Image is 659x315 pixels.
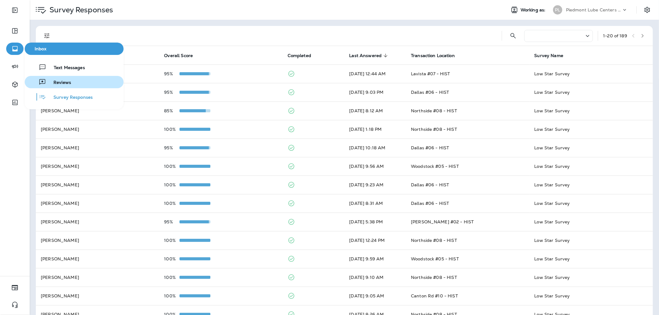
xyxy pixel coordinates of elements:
[344,268,406,287] td: [DATE] 9:10 AM
[344,213,406,231] td: [DATE] 5:38 PM
[406,139,529,157] td: Dallas #06 - HIST
[25,76,124,88] button: Reviews
[530,102,653,120] td: Low Star Survey
[642,4,653,15] button: Settings
[530,213,653,231] td: Low Star Survey
[344,194,406,213] td: [DATE] 8:31 AM
[46,95,93,101] span: Survey Responses
[530,194,653,213] td: Low Star Survey
[411,53,455,58] span: Transaction Location
[164,256,180,261] p: 100%
[406,157,529,176] td: Woodstock #05 - HIST
[406,194,529,213] td: Dallas #06 - HIST
[36,157,159,176] td: [PERSON_NAME]
[344,231,406,250] td: [DATE] 12:24 PM
[406,250,529,268] td: Woodstock #05 - HIST
[344,139,406,157] td: [DATE] 10:18 AM
[530,139,653,157] td: Low Star Survey
[164,219,180,224] p: 95%
[46,80,71,86] span: Reviews
[603,33,627,38] div: 1 - 20 of 189
[566,7,622,12] p: Piedmont Lube Centers LLC
[530,64,653,83] td: Low Star Survey
[36,287,159,305] td: [PERSON_NAME]
[25,43,124,55] button: Inbox
[164,127,180,132] p: 100%
[46,65,85,71] span: Text Messages
[36,139,159,157] td: [PERSON_NAME]
[25,91,124,103] button: Survey Responses
[164,275,180,280] p: 100%
[406,231,529,250] td: Northside #08 - HIST
[344,250,406,268] td: [DATE] 9:59 AM
[344,64,406,83] td: [DATE] 12:44 AM
[164,108,180,113] p: 85%
[406,120,529,139] td: Northside #08 - HIST
[164,164,180,169] p: 100%
[534,53,564,58] span: Survey Name
[530,287,653,305] td: Low Star Survey
[164,293,180,298] p: 100%
[41,30,53,42] button: Filters
[344,83,406,102] td: [DATE] 9:03 PM
[164,182,180,187] p: 100%
[164,145,180,150] p: 95%
[344,120,406,139] td: [DATE] 1:18 PM
[36,120,159,139] td: [PERSON_NAME]
[406,287,529,305] td: Canton Rd #10 - HIST
[406,64,529,83] td: Lavista #07 - HIST
[530,176,653,194] td: Low Star Survey
[553,5,562,15] div: PL
[36,250,159,268] td: [PERSON_NAME]
[27,46,121,52] span: Inbox
[406,83,529,102] td: Dallas #06 - HIST
[47,5,113,15] p: Survey Responses
[164,71,180,76] p: 95%
[25,61,124,73] button: Text Messages
[344,157,406,176] td: [DATE] 9:56 AM
[349,53,382,58] span: Last Answered
[344,176,406,194] td: [DATE] 9:23 AM
[36,213,159,231] td: [PERSON_NAME]
[530,250,653,268] td: Low Star Survey
[36,102,159,120] td: [PERSON_NAME]
[406,213,529,231] td: [PERSON_NAME] #02 - HIST
[530,157,653,176] td: Low Star Survey
[507,30,519,42] button: Search Survey Responses
[530,268,653,287] td: Low Star Survey
[530,120,653,139] td: Low Star Survey
[36,268,159,287] td: [PERSON_NAME]
[406,176,529,194] td: Dallas #06 - HIST
[344,287,406,305] td: [DATE] 9:05 AM
[406,102,529,120] td: Northside #08 - HIST
[164,53,193,58] span: Overall Score
[288,53,311,58] span: Completed
[36,231,159,250] td: [PERSON_NAME]
[530,83,653,102] td: Low Star Survey
[406,268,529,287] td: Northside #08 - HIST
[344,102,406,120] td: [DATE] 8:12 AM
[164,90,180,95] p: 95%
[36,194,159,213] td: [PERSON_NAME]
[6,4,23,16] button: Expand Sidebar
[36,176,159,194] td: [PERSON_NAME]
[530,231,653,250] td: Low Star Survey
[521,7,547,13] span: Working as:
[164,238,180,243] p: 100%
[164,201,180,206] p: 100%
